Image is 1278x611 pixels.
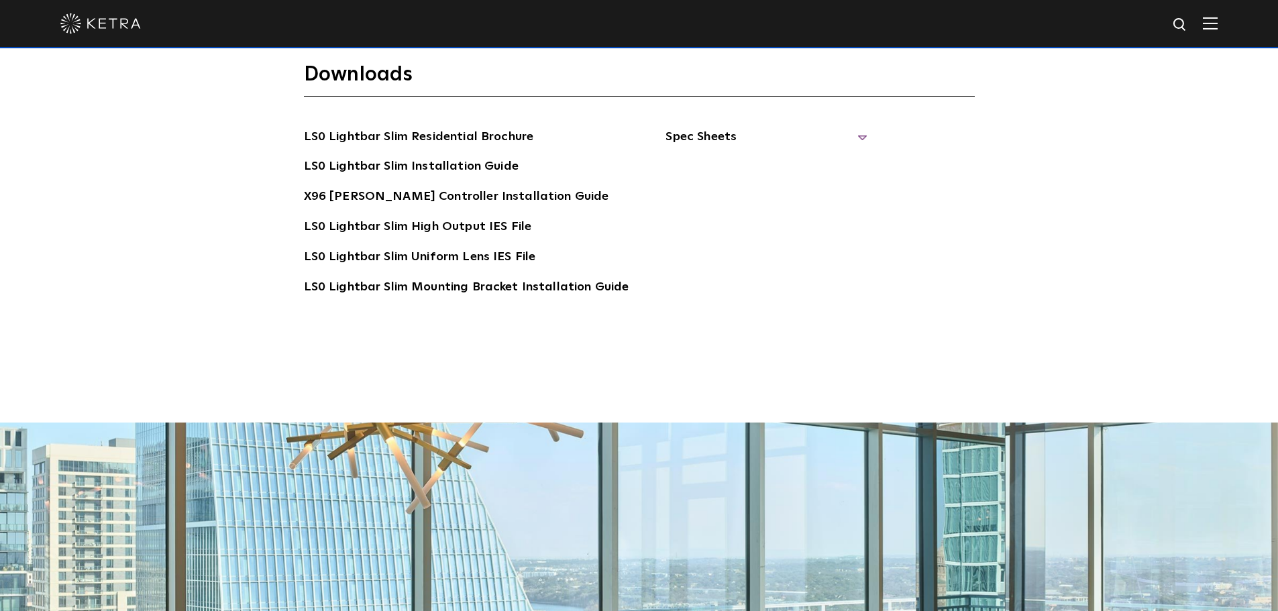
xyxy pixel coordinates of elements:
[304,247,536,269] a: LS0 Lightbar Slim Uniform Lens IES File
[304,157,519,178] a: LS0 Lightbar Slim Installation Guide
[304,217,532,239] a: LS0 Lightbar Slim High Output IES File
[60,13,141,34] img: ketra-logo-2019-white
[665,127,867,157] span: Spec Sheets
[304,62,975,97] h3: Downloads
[304,127,534,149] a: LS0 Lightbar Slim Residential Brochure
[1203,17,1218,30] img: Hamburger%20Nav.svg
[304,187,609,209] a: X96 [PERSON_NAME] Controller Installation Guide
[1172,17,1189,34] img: search icon
[304,278,629,299] a: LS0 Lightbar Slim Mounting Bracket Installation Guide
